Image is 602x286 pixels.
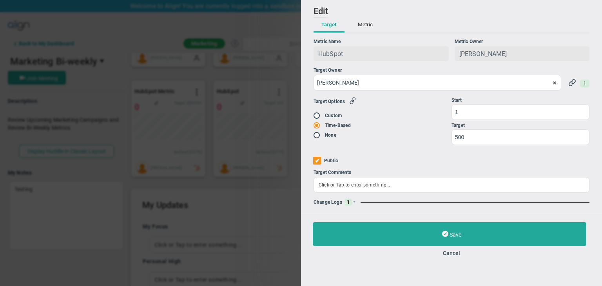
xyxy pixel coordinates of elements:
[324,158,338,163] label: Public Targets can be used by other people
[568,78,589,86] span: Target Linked
[345,199,352,206] span: Log Count
[451,97,589,104] div: Start
[314,67,589,73] div: Target Owner
[325,132,336,138] label: None
[325,113,342,118] label: Custom
[313,222,586,246] button: Save
[451,122,589,129] div: Target
[350,18,381,33] button: Metric
[314,170,589,175] div: Target Comments
[314,18,345,33] button: Target
[580,80,589,87] span: Connections
[561,79,570,86] span: clear
[313,157,321,165] input: Public Targets can be used by other people
[313,250,590,256] button: Cancel
[314,199,342,205] span: Change Logs
[314,99,345,104] span: Target Options
[325,123,351,128] label: Time-Based
[459,50,507,58] span: [PERSON_NAME]
[314,6,328,16] span: Edit
[314,39,449,44] div: Metric Name
[318,50,343,58] span: HubSpot
[450,232,461,238] span: Save
[314,75,561,91] input: Search Targets...
[455,39,590,44] div: Metric Owner
[314,177,589,193] div: Click or Tap to enter something...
